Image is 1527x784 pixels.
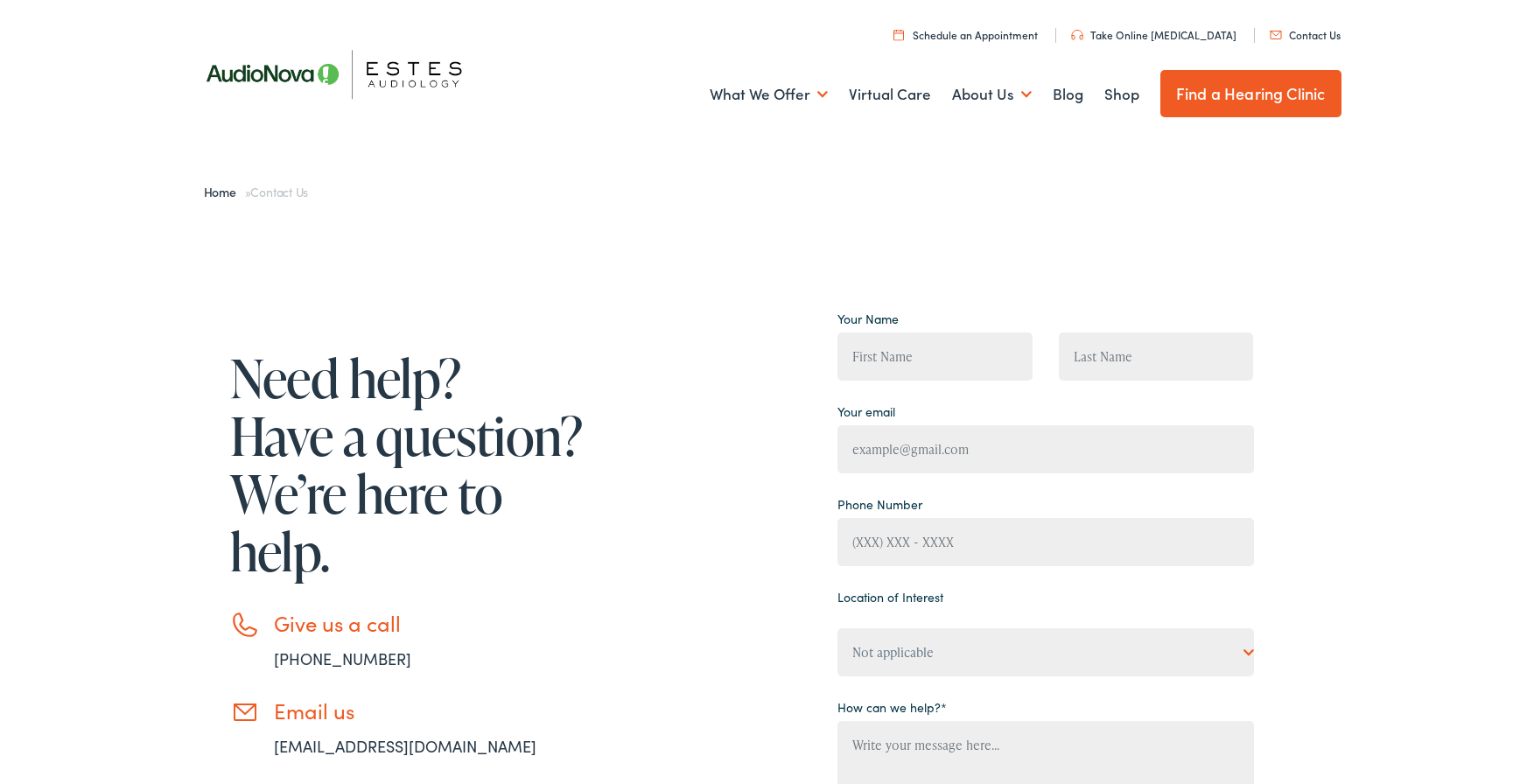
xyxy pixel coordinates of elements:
a: About Us [952,62,1032,127]
a: Home [204,183,245,200]
img: utility icon [893,29,904,40]
input: First Name [837,332,1033,381]
input: (XXX) XXX - XXXX [837,518,1254,566]
label: Location of Interest [837,588,943,606]
label: How can we help? [837,698,947,717]
input: Last Name [1059,332,1254,381]
a: Schedule an Appointment [893,27,1038,42]
a: [EMAIL_ADDRESS][DOMAIN_NAME] [274,735,536,757]
input: example@gmail.com [837,425,1254,473]
a: Take Online [MEDICAL_DATA] [1071,27,1236,42]
h3: Give us a call [274,611,589,636]
a: Contact Us [1270,27,1341,42]
a: What We Offer [710,62,828,127]
a: Virtual Care [849,62,931,127]
img: utility icon [1071,30,1083,40]
h3: Email us [274,698,589,724]
a: Blog [1053,62,1083,127]
a: [PHONE_NUMBER] [274,647,411,669]
span: » [204,183,309,200]
label: Phone Number [837,495,922,514]
label: Your Name [837,310,899,328]
img: utility icon [1270,31,1282,39]
h1: Need help? Have a question? We’re here to help. [230,349,589,580]
a: Find a Hearing Clinic [1160,70,1341,117]
a: Shop [1104,62,1139,127]
label: Your email [837,402,895,421]
span: Contact Us [250,183,308,200]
